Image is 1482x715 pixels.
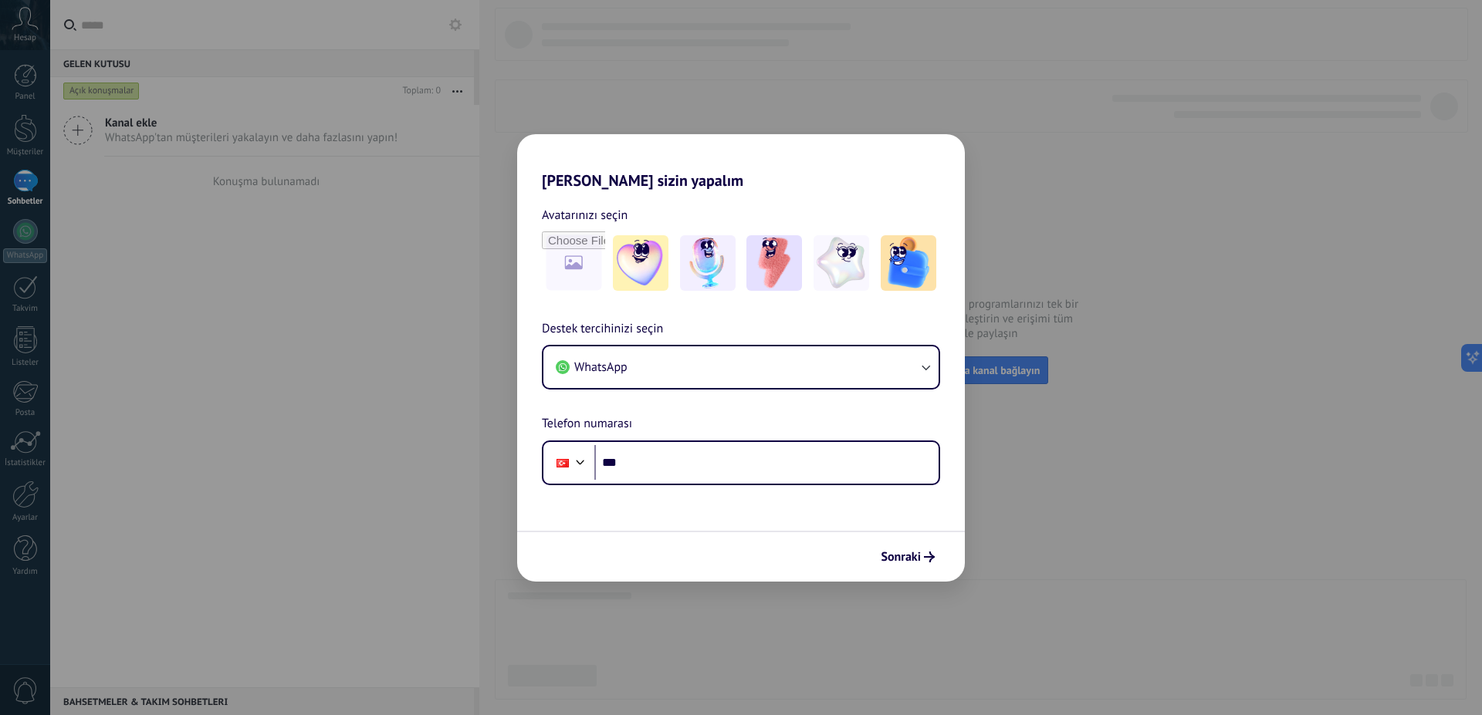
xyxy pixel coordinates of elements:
[680,235,736,291] img: -2.jpeg
[542,319,663,339] span: Destek tercihinizi seçin
[548,447,577,479] div: Turkey: + 90
[874,544,942,570] button: Sonraki
[574,359,628,375] span: WhatsApp
[814,235,869,291] img: -4.jpeg
[542,205,628,225] span: Avatarınızı seçin
[543,346,939,388] button: WhatsApp
[881,235,936,291] img: -5.jpeg
[517,134,965,190] h2: [PERSON_NAME] sizin yapalım
[542,414,632,434] span: Telefon numarası
[881,551,921,562] span: Sonraki
[613,235,668,291] img: -1.jpeg
[746,235,802,291] img: -3.jpeg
